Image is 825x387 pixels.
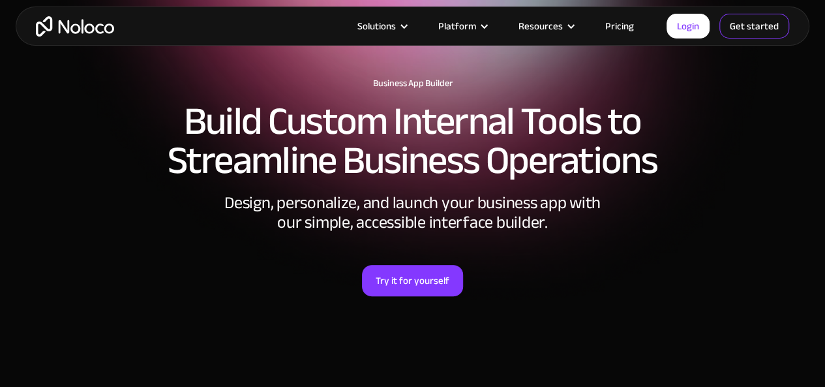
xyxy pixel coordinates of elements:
[13,102,812,180] h2: Build Custom Internal Tools to Streamline Business Operations
[422,18,502,35] div: Platform
[341,18,422,35] div: Solutions
[362,265,463,296] a: Try it for yourself
[13,78,812,89] h1: Business App Builder
[589,18,650,35] a: Pricing
[502,18,589,35] div: Resources
[36,16,114,37] a: home
[438,18,476,35] div: Platform
[719,14,789,39] a: Get started
[357,18,396,35] div: Solutions
[217,193,608,232] div: Design, personalize, and launch your business app with our simple, accessible interface builder.
[667,14,710,39] a: Login
[518,18,563,35] div: Resources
